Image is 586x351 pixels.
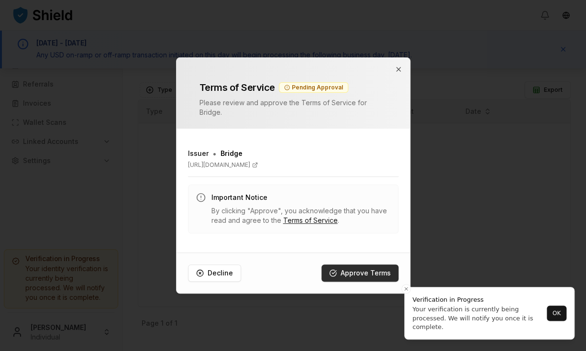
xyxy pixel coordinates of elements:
h2: Terms of Service [199,81,275,94]
div: Pending Approval [279,82,348,93]
button: Approve Terms [321,264,398,282]
h3: Important Notice [211,193,390,202]
p: By clicking "Approve", you acknowledge that you have read and agree to the . [211,206,390,225]
h3: Issuer [188,149,209,158]
span: • [212,148,217,159]
a: Terms of Service [283,216,338,224]
a: [URL][DOMAIN_NAME] [188,161,398,169]
span: Bridge [221,149,243,158]
button: Decline [188,264,241,282]
p: Please review and approve the Terms of Service for Bridge . [199,98,387,117]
